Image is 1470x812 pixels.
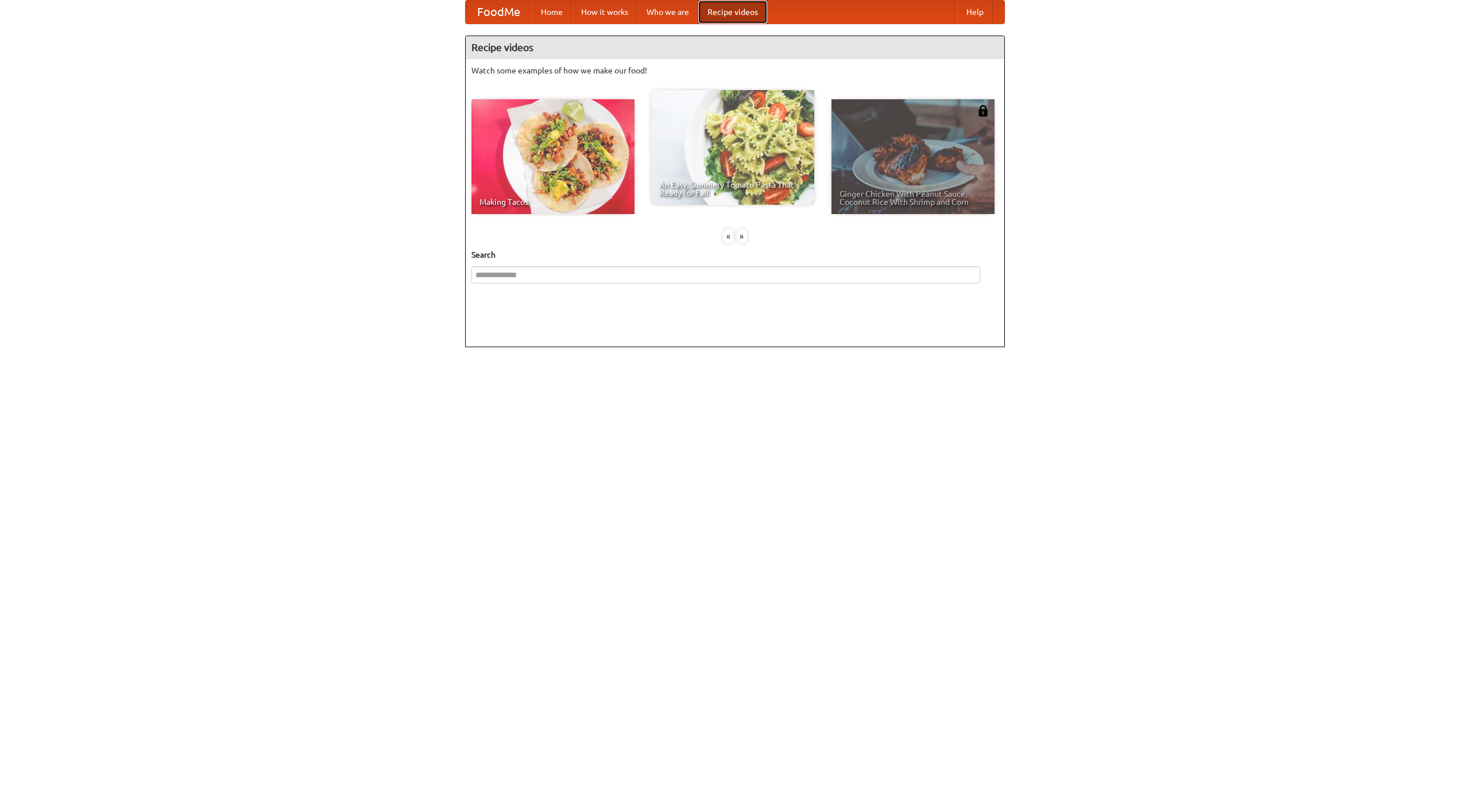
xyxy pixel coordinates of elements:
a: FoodMe [466,1,532,24]
a: Who we are [637,1,698,24]
span: An Easy, Summery Tomato Pasta That's Ready for Fall [659,181,806,197]
div: » [737,229,747,243]
a: Making Tacos [471,99,635,214]
a: Home [532,1,572,24]
span: Making Tacos [479,198,626,206]
div: « [723,229,733,243]
a: Recipe videos [698,1,767,24]
p: Watch some examples of how we make our food! [471,65,999,76]
h5: Search [471,249,999,261]
a: Help [957,1,993,24]
a: How it works [572,1,637,24]
img: 483408.png [977,105,989,116]
a: An Easy, Summery Tomato Pasta That's Ready for Fall [651,90,814,205]
h4: Recipe videos [466,36,1004,59]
